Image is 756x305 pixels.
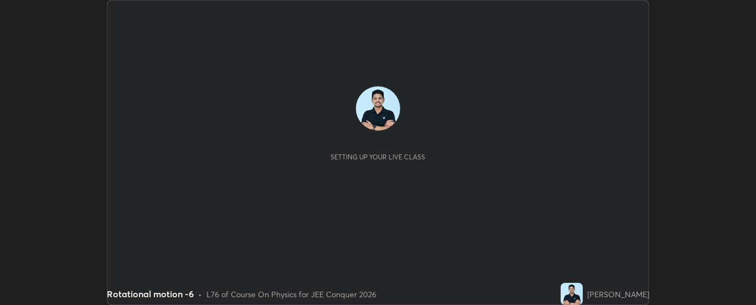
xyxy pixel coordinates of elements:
[356,86,400,131] img: a8c2744b4dbf429fb825013d7c421360.jpg
[330,153,425,161] div: Setting up your live class
[107,287,194,301] div: Rotational motion -6
[206,288,376,300] div: L76 of Course On Physics for JEE Conquer 2026
[587,288,649,300] div: [PERSON_NAME]
[561,283,583,305] img: a8c2744b4dbf429fb825013d7c421360.jpg
[198,288,202,300] div: •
